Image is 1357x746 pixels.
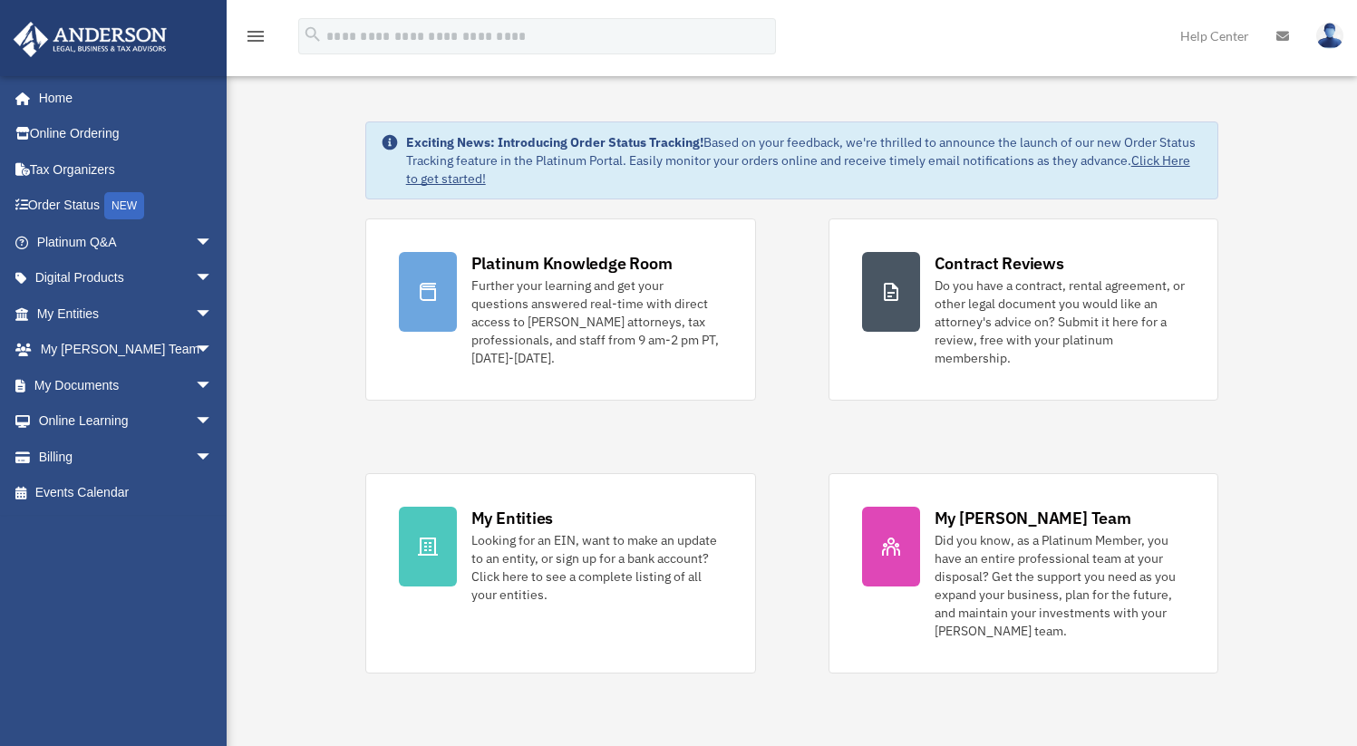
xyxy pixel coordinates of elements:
[471,531,722,604] div: Looking for an EIN, want to make an update to an entity, or sign up for a bank account? Click her...
[406,133,1204,188] div: Based on your feedback, we're thrilled to announce the launch of our new Order Status Tracking fe...
[13,332,240,368] a: My [PERSON_NAME] Teamarrow_drop_down
[195,367,231,404] span: arrow_drop_down
[195,439,231,476] span: arrow_drop_down
[13,439,240,475] a: Billingarrow_drop_down
[13,151,240,188] a: Tax Organizers
[365,218,756,401] a: Platinum Knowledge Room Further your learning and get your questions answered real-time with dire...
[13,475,240,511] a: Events Calendar
[303,24,323,44] i: search
[13,80,231,116] a: Home
[471,507,553,529] div: My Entities
[1316,23,1343,49] img: User Pic
[13,260,240,296] a: Digital Productsarrow_drop_down
[406,152,1190,187] a: Click Here to get started!
[829,473,1219,673] a: My [PERSON_NAME] Team Did you know, as a Platinum Member, you have an entire professional team at...
[365,473,756,673] a: My Entities Looking for an EIN, want to make an update to an entity, or sign up for a bank accoun...
[195,332,231,369] span: arrow_drop_down
[13,367,240,403] a: My Documentsarrow_drop_down
[245,25,267,47] i: menu
[471,276,722,367] div: Further your learning and get your questions answered real-time with direct access to [PERSON_NAM...
[8,22,172,57] img: Anderson Advisors Platinum Portal
[935,252,1064,275] div: Contract Reviews
[935,507,1131,529] div: My [PERSON_NAME] Team
[935,276,1186,367] div: Do you have a contract, rental agreement, or other legal document you would like an attorney's ad...
[471,252,673,275] div: Platinum Knowledge Room
[245,32,267,47] a: menu
[195,295,231,333] span: arrow_drop_down
[13,403,240,440] a: Online Learningarrow_drop_down
[406,134,703,150] strong: Exciting News: Introducing Order Status Tracking!
[13,224,240,260] a: Platinum Q&Aarrow_drop_down
[13,188,240,225] a: Order StatusNEW
[195,224,231,261] span: arrow_drop_down
[104,192,144,219] div: NEW
[13,116,240,152] a: Online Ordering
[829,218,1219,401] a: Contract Reviews Do you have a contract, rental agreement, or other legal document you would like...
[935,531,1186,640] div: Did you know, as a Platinum Member, you have an entire professional team at your disposal? Get th...
[195,403,231,441] span: arrow_drop_down
[195,260,231,297] span: arrow_drop_down
[13,295,240,332] a: My Entitiesarrow_drop_down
